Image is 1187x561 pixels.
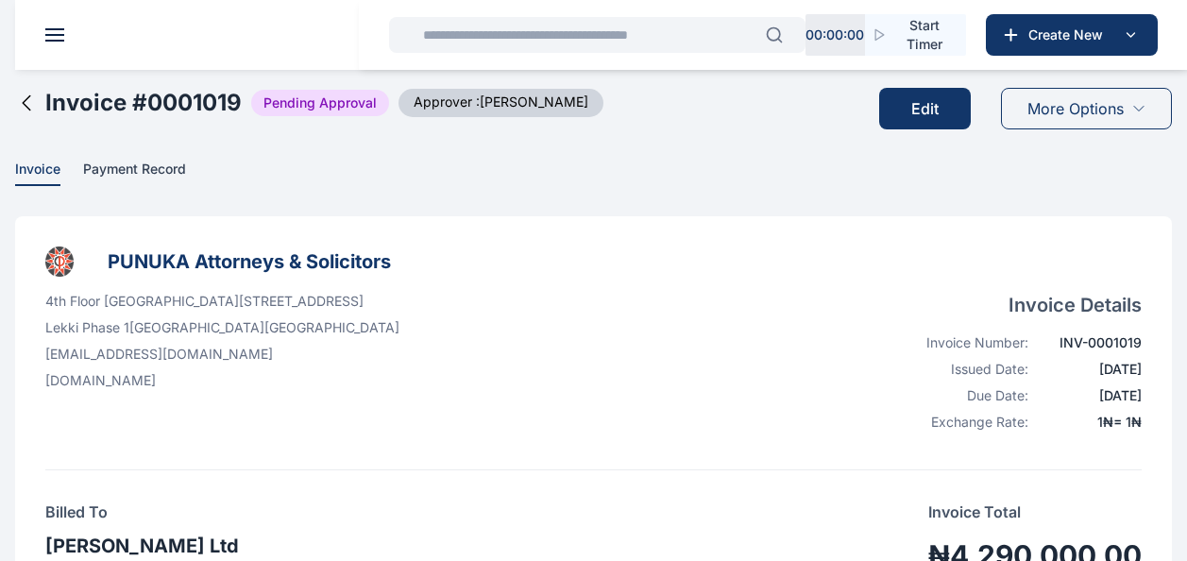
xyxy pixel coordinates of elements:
h4: Invoice Details [906,292,1142,318]
div: Issued Date: [906,360,1028,379]
p: 4th Floor [GEOGRAPHIC_DATA][STREET_ADDRESS] [45,292,399,311]
button: Start Timer [865,14,966,56]
button: Create New [986,14,1158,56]
div: Due Date: [906,386,1028,405]
div: 1 ₦ = 1 ₦ [1040,413,1142,432]
span: Payment Record [83,161,186,180]
div: Invoice Number: [906,333,1028,352]
h4: Billed To [45,501,273,523]
span: Pending Approval [251,90,389,116]
h3: [PERSON_NAME] Ltd [45,531,273,561]
img: businessLogo [45,246,74,277]
div: [DATE] [1040,386,1142,405]
h2: Invoice # 0001019 [45,88,242,118]
p: [EMAIL_ADDRESS][DOMAIN_NAME] [45,345,399,364]
span: Create New [1021,25,1119,44]
h3: PUNUKA Attorneys & Solicitors [108,246,391,277]
p: Lekki Phase 1 [GEOGRAPHIC_DATA] [GEOGRAPHIC_DATA] [45,318,399,337]
div: INV-0001019 [1040,333,1142,352]
span: More Options [1027,97,1124,120]
p: 00 : 00 : 00 [805,25,864,44]
span: Invoice [15,161,60,180]
span: Approver : [PERSON_NAME] [398,89,603,117]
div: Exchange Rate: [906,413,1028,432]
button: Edit [879,88,971,129]
span: Start Timer [898,16,951,54]
a: Edit [879,73,986,144]
div: [DATE] [1040,360,1142,379]
p: Invoice Total [928,501,1142,523]
p: [DOMAIN_NAME] [45,371,399,390]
